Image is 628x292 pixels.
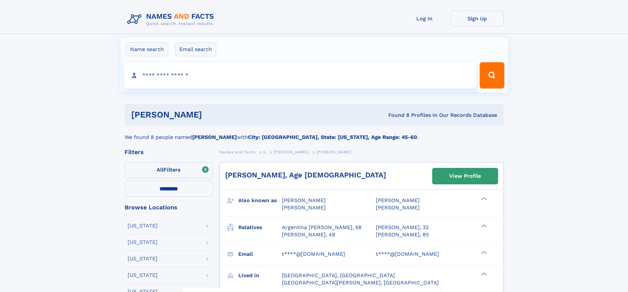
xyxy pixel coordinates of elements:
a: Sign Up [451,11,504,27]
a: [PERSON_NAME] [274,148,309,156]
span: [PERSON_NAME] [282,204,326,211]
span: [PERSON_NAME] [316,150,352,154]
span: [PERSON_NAME] [274,150,309,154]
img: Logo Names and Facts [125,11,220,28]
a: G [263,148,266,156]
a: View Profile [433,168,498,184]
div: ❯ [479,272,487,276]
label: Filters [125,162,213,178]
span: [PERSON_NAME] [282,197,326,203]
b: City: [GEOGRAPHIC_DATA], State: [US_STATE], Age Range: 45-60 [248,134,417,140]
b: [PERSON_NAME] [192,134,237,140]
label: Name search [126,42,168,56]
a: Argentina [PERSON_NAME], 58 [282,224,362,231]
h3: Lived in [238,270,282,281]
a: [PERSON_NAME], 85 [376,231,429,238]
div: [US_STATE] [128,273,158,278]
a: [PERSON_NAME], 48 [282,231,335,238]
span: [GEOGRAPHIC_DATA][PERSON_NAME], [GEOGRAPHIC_DATA] [282,279,439,286]
h1: [PERSON_NAME] [131,111,295,119]
div: ❯ [479,224,487,228]
div: [US_STATE] [128,223,158,228]
h3: Relatives [238,222,282,233]
div: [US_STATE] [128,256,158,261]
a: [PERSON_NAME], 32 [376,224,429,231]
div: View Profile [449,169,481,184]
div: ❯ [479,250,487,254]
div: ❯ [479,197,487,201]
span: [PERSON_NAME] [376,204,420,211]
div: We found 8 people named with . [125,125,504,141]
div: [US_STATE] [128,240,158,245]
div: Browse Locations [125,204,213,210]
span: [PERSON_NAME] [376,197,420,203]
span: [GEOGRAPHIC_DATA], [GEOGRAPHIC_DATA] [282,272,395,279]
span: G [263,150,266,154]
label: Email search [175,42,216,56]
a: Names and Facts [220,148,256,156]
h3: Email [238,249,282,260]
div: Found 8 Profiles In Our Records Database [295,112,497,119]
a: [PERSON_NAME], Age [DEMOGRAPHIC_DATA] [225,171,386,179]
h3: Also known as [238,195,282,206]
input: search input [124,62,477,89]
div: Filters [125,149,213,155]
a: Log In [398,11,451,27]
span: All [157,167,164,173]
button: Search Button [480,62,504,89]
